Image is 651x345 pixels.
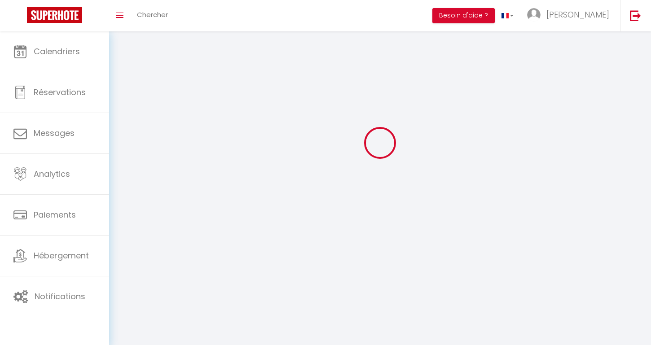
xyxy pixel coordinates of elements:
img: logout [630,10,641,21]
span: Notifications [35,291,85,302]
button: Ouvrir le widget de chat LiveChat [7,4,34,31]
img: ... [527,8,541,22]
button: Besoin d'aide ? [432,8,495,23]
img: Super Booking [27,7,82,23]
span: Paiements [34,209,76,220]
span: Calendriers [34,46,80,57]
span: [PERSON_NAME] [546,9,609,20]
span: Réservations [34,87,86,98]
span: Chercher [137,10,168,19]
span: Messages [34,127,75,139]
span: Hébergement [34,250,89,261]
span: Analytics [34,168,70,179]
